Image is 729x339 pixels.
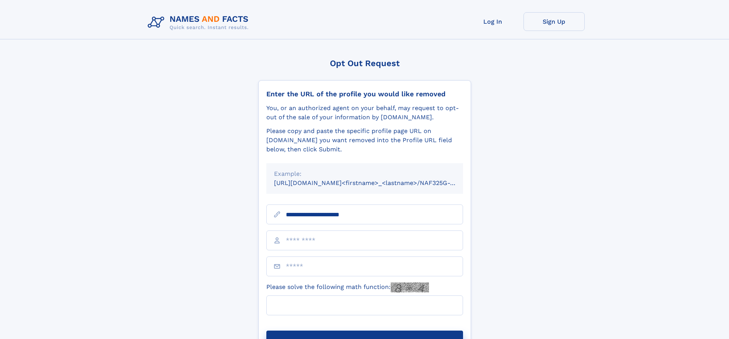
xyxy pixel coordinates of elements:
div: Enter the URL of the profile you would like removed [266,90,463,98]
div: You, or an authorized agent on your behalf, may request to opt-out of the sale of your informatio... [266,104,463,122]
a: Log In [462,12,524,31]
small: [URL][DOMAIN_NAME]<firstname>_<lastname>/NAF325G-xxxxxxxx [274,179,478,187]
img: Logo Names and Facts [145,12,255,33]
label: Please solve the following math function: [266,282,429,292]
div: Please copy and paste the specific profile page URL on [DOMAIN_NAME] you want removed into the Pr... [266,127,463,154]
div: Opt Out Request [258,58,471,68]
a: Sign Up [524,12,585,31]
div: Example: [274,169,455,178]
